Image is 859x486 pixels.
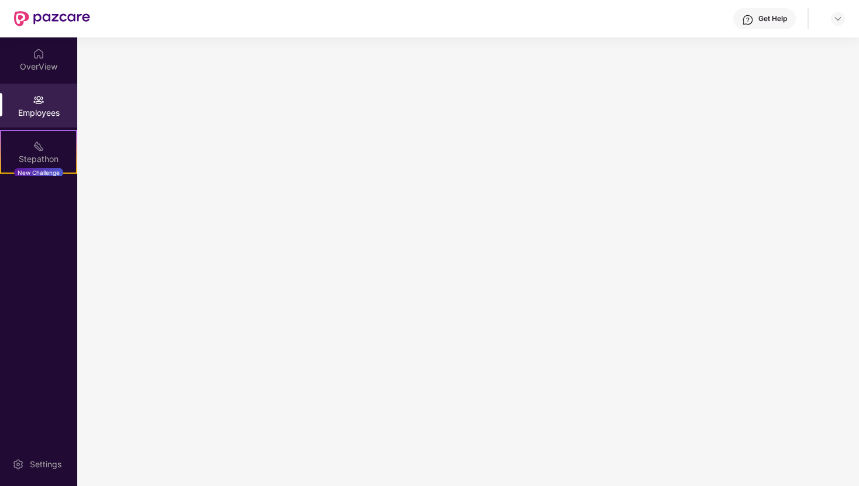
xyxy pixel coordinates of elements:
div: Settings [26,459,65,470]
img: svg+xml;base64,PHN2ZyBpZD0iRW1wbG95ZWVzIiB4bWxucz0iaHR0cDovL3d3dy53My5vcmcvMjAwMC9zdmciIHdpZHRoPS... [33,94,44,106]
img: svg+xml;base64,PHN2ZyBpZD0iRHJvcGRvd24tMzJ4MzIiIHhtbG5zPSJodHRwOi8vd3d3LnczLm9yZy8yMDAwL3N2ZyIgd2... [833,14,843,23]
img: New Pazcare Logo [14,11,90,26]
div: New Challenge [14,168,63,177]
img: svg+xml;base64,PHN2ZyBpZD0iU2V0dGluZy0yMHgyMCIgeG1sbnM9Imh0dHA6Ly93d3cudzMub3JnLzIwMDAvc3ZnIiB3aW... [12,459,24,470]
div: Get Help [758,14,787,23]
img: svg+xml;base64,PHN2ZyBpZD0iSG9tZSIgeG1sbnM9Imh0dHA6Ly93d3cudzMub3JnLzIwMDAvc3ZnIiB3aWR0aD0iMjAiIG... [33,48,44,60]
img: svg+xml;base64,PHN2ZyBpZD0iSGVscC0zMngzMiIgeG1sbnM9Imh0dHA6Ly93d3cudzMub3JnLzIwMDAvc3ZnIiB3aWR0aD... [742,14,754,26]
div: Stepathon [1,153,76,165]
img: svg+xml;base64,PHN2ZyB4bWxucz0iaHR0cDovL3d3dy53My5vcmcvMjAwMC9zdmciIHdpZHRoPSIyMSIgaGVpZ2h0PSIyMC... [33,140,44,152]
